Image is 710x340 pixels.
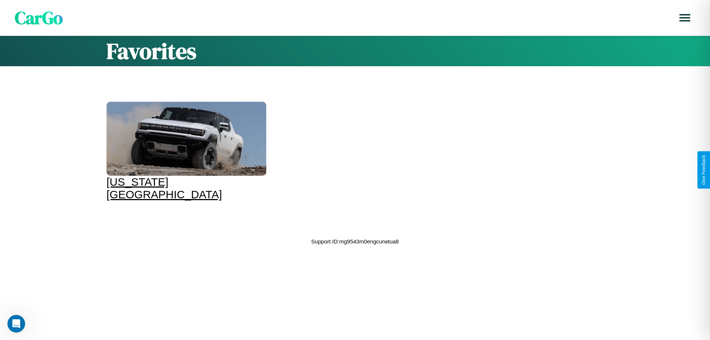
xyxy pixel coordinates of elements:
div: [US_STATE][GEOGRAPHIC_DATA] [106,176,266,201]
div: Give Feedback [701,155,706,185]
button: Open menu [674,7,695,28]
p: Support ID: mg9543m0engcurwtua8 [311,236,399,246]
span: CarGo [15,6,63,30]
h1: Favorites [106,36,603,66]
iframe: Intercom live chat [7,315,25,333]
